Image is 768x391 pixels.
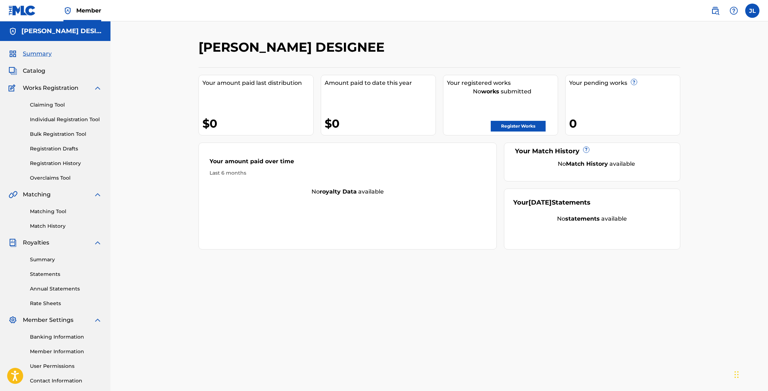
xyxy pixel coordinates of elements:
div: User Menu [745,4,759,18]
span: ? [631,79,637,85]
img: Royalties [9,238,17,247]
div: 0 [569,115,680,132]
a: Matching Tool [30,208,102,215]
a: SummarySummary [9,50,52,58]
img: expand [93,316,102,324]
strong: statements [565,215,600,222]
div: Your registered works [447,79,558,87]
img: expand [93,84,102,92]
a: Overclaims Tool [30,174,102,182]
a: Summary [30,256,102,263]
a: Rate Sheets [30,300,102,307]
div: $0 [202,115,313,132]
a: Contact Information [30,377,102,385]
div: Help [727,4,741,18]
a: Register Works [491,121,546,132]
img: Catalog [9,67,17,75]
div: Your amount paid last distribution [202,79,313,87]
strong: Match History [566,160,608,167]
a: Annual Statements [30,285,102,293]
img: expand [93,190,102,199]
strong: works [481,88,499,95]
div: No available [199,187,497,196]
div: Amount paid to date this year [325,79,435,87]
a: Member Information [30,348,102,355]
div: Last 6 months [210,169,486,177]
span: Summary [23,50,52,58]
img: Member Settings [9,316,17,324]
img: Accounts [9,27,17,36]
strong: royalty data [320,188,357,195]
iframe: Resource Center [748,266,768,324]
div: No submitted [447,87,558,96]
a: Registration History [30,160,102,167]
span: Works Registration [23,84,78,92]
h2: [PERSON_NAME] DESIGNEE [199,39,388,55]
a: Match History [30,222,102,230]
img: search [711,6,720,15]
span: Member [76,6,101,15]
img: expand [93,238,102,247]
h5: JARED LOGAN DESIGNEE [21,27,102,35]
span: Member Settings [23,316,73,324]
a: Registration Drafts [30,145,102,153]
div: No available [513,215,671,223]
img: Matching [9,190,17,199]
div: Your pending works [569,79,680,87]
iframe: Chat Widget [732,357,768,391]
span: Catalog [23,67,45,75]
div: Drag [735,364,739,385]
span: [DATE] [529,199,552,206]
div: $0 [325,115,435,132]
a: User Permissions [30,362,102,370]
img: Works Registration [9,84,18,92]
a: Public Search [708,4,722,18]
a: CatalogCatalog [9,67,45,75]
a: Claiming Tool [30,101,102,109]
div: No available [522,160,671,168]
div: Your amount paid over time [210,157,486,169]
a: Statements [30,271,102,278]
div: Your Statements [513,198,591,207]
span: Matching [23,190,51,199]
span: Royalties [23,238,49,247]
a: Bulk Registration Tool [30,130,102,138]
a: Banking Information [30,333,102,341]
img: help [730,6,738,15]
a: Individual Registration Tool [30,116,102,123]
div: Your Match History [513,146,671,156]
img: Top Rightsholder [63,6,72,15]
img: MLC Logo [9,5,36,16]
img: Summary [9,50,17,58]
span: ? [583,147,589,153]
